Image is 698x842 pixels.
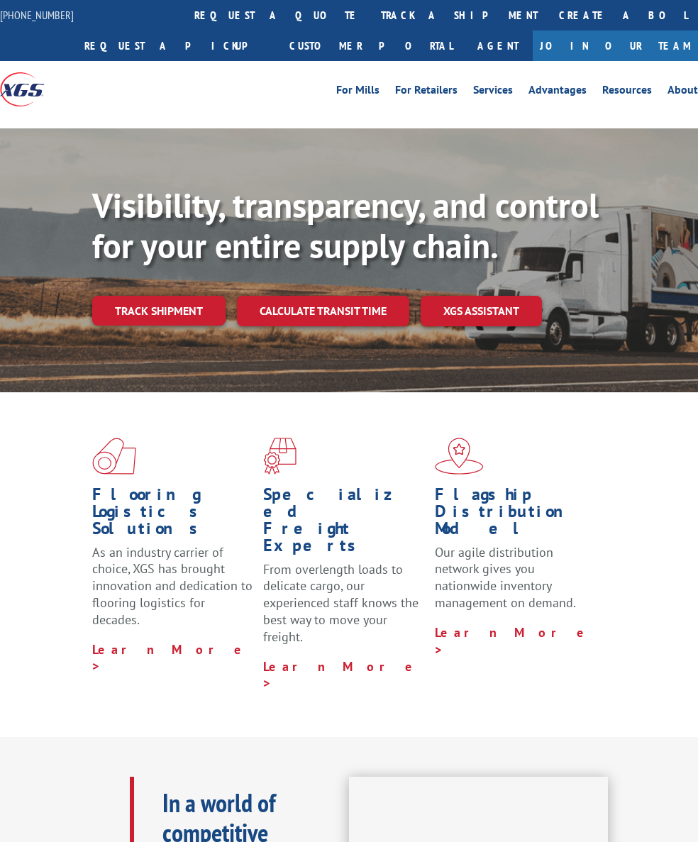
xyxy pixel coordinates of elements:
img: xgs-icon-total-supply-chain-intelligence-red [92,438,136,475]
a: Request a pickup [74,31,279,61]
a: Services [473,84,513,100]
a: Resources [602,84,652,100]
h1: Specialized Freight Experts [263,486,423,561]
h1: Flagship Distribution Model [435,486,595,544]
a: For Retailers [395,84,458,100]
span: Our agile distribution network gives you nationwide inventory management on demand. [435,544,576,611]
h1: Flooring Logistics Solutions [92,486,253,544]
a: Calculate transit time [237,296,409,326]
img: xgs-icon-focused-on-flooring-red [263,438,297,475]
a: XGS ASSISTANT [421,296,542,326]
a: Learn More > [92,641,248,675]
a: Learn More > [263,658,419,692]
a: Customer Portal [279,31,463,61]
p: From overlength loads to delicate cargo, our experienced staff knows the best way to move your fr... [263,561,423,658]
a: Agent [463,31,533,61]
b: Visibility, transparency, and control for your entire supply chain. [92,183,599,268]
img: xgs-icon-flagship-distribution-model-red [435,438,484,475]
a: About [667,84,698,100]
a: Join Our Team [533,31,698,61]
a: For Mills [336,84,380,100]
a: Learn More > [435,624,590,658]
span: As an industry carrier of choice, XGS has brought innovation and dedication to flooring logistics... [92,544,253,628]
a: Advantages [528,84,587,100]
a: Track shipment [92,296,226,326]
